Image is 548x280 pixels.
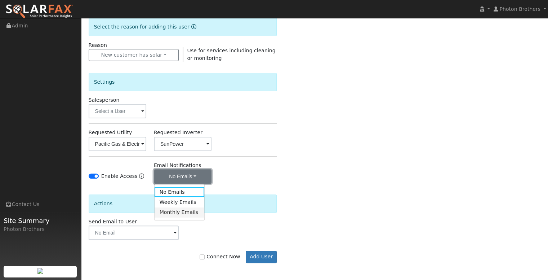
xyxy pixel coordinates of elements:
[139,172,144,184] a: Enable Access
[190,24,196,30] a: Reason for new user
[200,254,205,259] input: Connect Now
[154,169,211,184] button: No Emails
[4,226,77,233] div: Photon Brothers
[89,194,277,213] div: Actions
[89,73,277,91] div: Settings
[155,207,205,218] a: Monthly Emails
[89,41,107,49] label: Reason
[89,137,146,151] input: Select a Utility
[246,251,277,263] button: Add User
[4,216,77,226] span: Site Summary
[154,137,211,151] input: Select an Inverter
[200,253,240,261] label: Connect Now
[89,49,179,61] button: New customer has solar
[499,6,540,12] span: Photon Brothers
[155,197,205,207] a: Weekly Emails
[154,162,201,169] label: Email Notifications
[89,104,146,118] input: Select a User
[89,18,277,36] div: Select the reason for adding this user
[154,129,202,136] label: Requested Inverter
[101,172,138,180] label: Enable Access
[187,48,276,61] span: Use for services including cleaning or monitoring
[89,226,179,240] input: No Email
[89,96,120,104] label: Salesperson
[155,187,205,197] a: No Emails
[89,218,137,226] label: Send Email to User
[5,4,73,19] img: SolarFax
[89,129,132,136] label: Requested Utility
[37,268,43,274] img: retrieve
